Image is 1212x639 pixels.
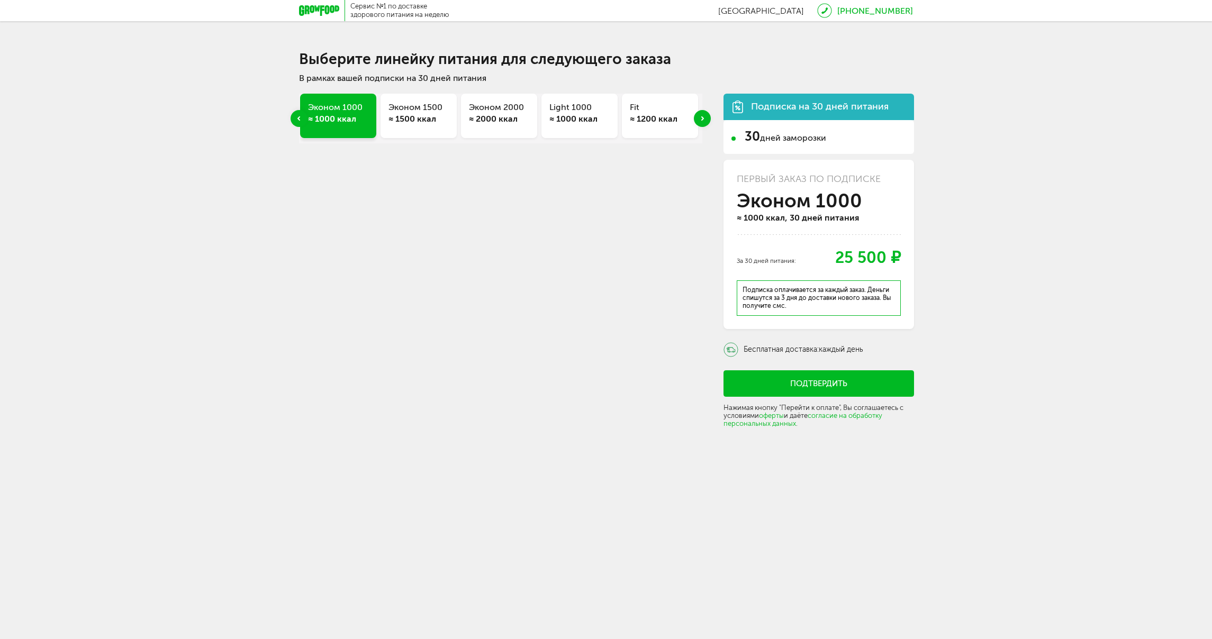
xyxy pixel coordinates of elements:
[759,412,784,419] a: оферты
[388,113,449,125] div: ≈ 1500 ккал
[723,370,914,397] button: Подтвердить
[723,404,914,427] p: Нажимая кнопку "Перейти к оплате", Вы соглашаетесь с условиями и даёте .
[745,128,760,145] span: 30
[308,113,368,125] div: ≈ 1000 ккал
[388,102,449,113] h3: Эконом 1500
[837,6,913,16] a: [PHONE_NUMBER]
[751,102,889,112] div: Подписка на 30 дней питания
[744,345,863,353] div: Бесплатная доставка:
[835,248,901,267] div: 25 500 ₽
[737,209,901,226] p: ≈ 1000 ккал, 30 дней питания
[743,286,895,310] p: Подписка оплачивается за каждый заказ. Деньги спишутся за 3 дня до доставки нового заказа. Вы пол...
[469,102,529,113] h3: Эконом 2000
[732,101,743,113] img: icon.da23462.svg
[819,345,863,354] span: каждый день
[731,128,906,145] li: дней заморозки
[737,257,796,264] div: За 30 дней питания:
[737,173,901,193] h2: Первый заказ по подписке
[630,102,690,113] h3: Fit
[630,113,690,125] div: ≈ 1200 ккал
[291,110,307,127] div: Previous slide
[469,113,529,125] div: ≈ 2000 ккал
[299,73,913,83] div: В рамках вашей подписки на 30 дней питания
[718,6,804,16] span: [GEOGRAPHIC_DATA]
[350,2,449,19] div: Сервис №1 по доставке здорового питания на неделю
[299,51,913,68] div: Выберите линейку питания для следующего заказа
[694,110,711,127] div: Next slide
[723,412,882,427] a: согласие на обработку персональных данных
[737,193,901,209] div: Эконом 1000
[549,113,610,125] div: ≈ 1000 ккал
[308,102,368,113] h3: Эконом 1000
[549,102,610,113] h3: Light 1000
